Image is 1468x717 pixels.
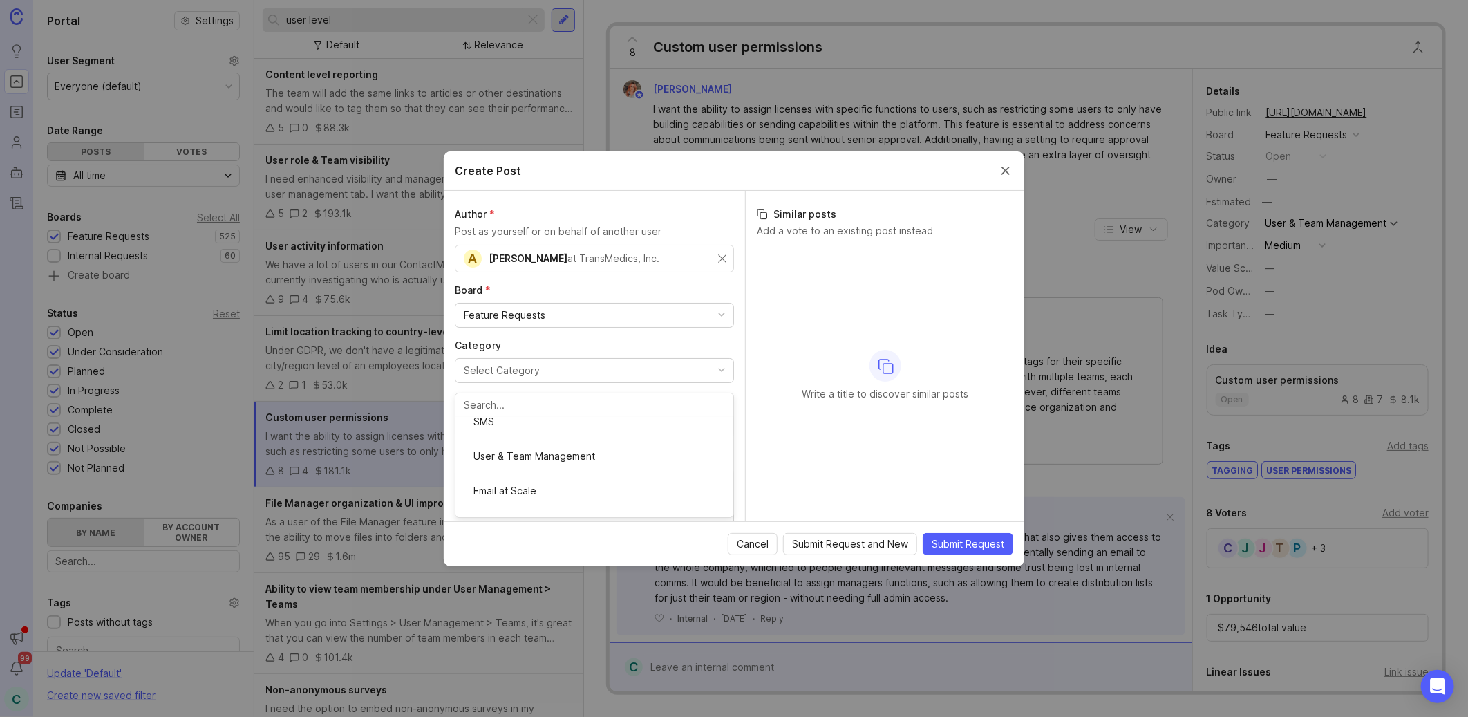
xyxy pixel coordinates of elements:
[1421,670,1454,703] div: Open Intercom Messenger
[757,207,1013,221] h3: Similar posts
[467,445,722,468] div: User & Team Management
[737,537,769,551] span: Cancel
[455,162,521,179] h2: Create Post
[757,224,1013,238] p: Add a vote to an existing post instead
[455,224,734,239] p: Post as yourself or on behalf of another user
[464,250,482,268] div: A
[455,208,495,220] span: Author (required)
[802,387,968,401] p: Write a title to discover similar posts
[455,339,734,353] label: Category
[467,514,722,537] div: Tracking
[467,479,722,503] div: Email at Scale
[464,363,540,378] div: Select Category
[728,533,778,555] button: Cancel
[998,163,1013,178] button: Close create post modal
[783,533,917,555] button: Submit Request and New
[792,537,908,551] span: Submit Request and New
[489,252,567,264] span: [PERSON_NAME]
[455,284,491,296] span: Board (required)
[923,533,1013,555] button: Submit Request
[464,398,725,413] input: Search...
[932,537,1004,551] span: Submit Request
[467,410,722,434] div: SMS
[567,251,659,266] div: at TransMedics, Inc.
[464,308,545,323] div: Feature Requests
